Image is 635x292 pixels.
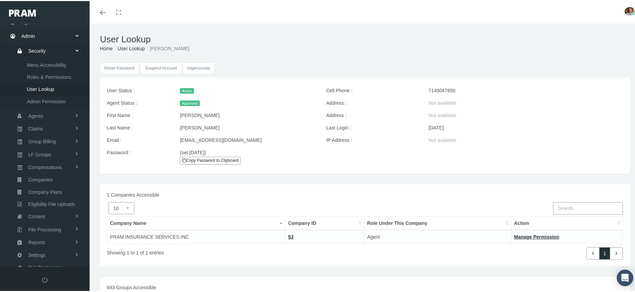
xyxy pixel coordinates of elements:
[429,99,457,105] span: Not available
[321,108,423,121] label: Address :
[102,96,175,108] label: Agent Status :
[321,96,423,108] label: Address :
[28,210,45,221] span: Content
[28,197,75,209] span: Eligibility File Uploads
[175,145,266,166] div: (set [DATE])
[321,83,423,96] label: Cell Phone :
[140,62,181,73] button: Suspend Account
[28,160,62,172] span: Compensations
[102,145,175,166] label: Password :
[28,248,46,260] span: Settings
[102,108,175,121] label: First Name :
[364,229,511,243] td: Agent
[599,246,610,259] a: 1
[625,6,635,14] img: S_Profile_Picture_15241.jpg
[102,190,628,198] div: 1 Companies Accessible
[514,233,560,239] a: Manage Permission
[27,70,71,82] span: Roles & Permissions
[100,62,139,73] button: Reset Password
[180,156,240,164] a: Copy Password to Clipboard
[102,133,175,145] label: Email :
[28,109,43,121] span: Agents
[28,261,63,272] span: PHI Disclosures
[27,82,54,94] span: User Lookup
[180,100,200,105] span: Approved
[27,95,66,106] span: Admin Permission
[321,121,423,133] label: Last Login :
[28,148,51,159] span: LF Groups
[429,136,457,142] span: Not available
[21,29,35,42] span: Admin
[145,44,190,51] li: [PERSON_NAME]
[117,45,145,50] a: User Lookup
[180,87,194,93] span: Active
[175,133,321,145] div: [EMAIL_ADDRESS][DOMAIN_NAME]
[288,233,294,239] a: 53
[28,44,46,56] span: Security
[107,229,285,243] td: PRAM INSURANCE SERVICES INC
[28,135,56,146] span: Group Billing
[107,215,285,229] th: Company Name: activate to sort column descending
[9,9,36,15] img: PRAM_20_x_78.png
[553,201,623,213] input: Search..
[175,108,321,121] div: [PERSON_NAME]
[28,173,53,185] span: Companies
[102,83,175,96] label: User Status :
[28,236,45,247] span: Reports
[100,45,113,50] a: Home
[429,112,457,117] span: Not available
[27,58,66,70] span: Menu Accessibility
[100,33,630,44] h1: User Lookup
[102,121,175,133] label: Last Name :
[617,269,633,285] div: Open Intercom Messenger
[423,121,628,133] div: [DATE]
[175,121,321,133] div: [PERSON_NAME]
[321,133,423,145] label: IP Address :
[107,283,156,290] label: 693 Groups Accessible
[28,185,62,197] span: Company Plans
[364,215,511,229] th: Role Under This Company: activate to sort column ascending
[511,215,623,229] th: Action: activate to sort column ascending
[423,83,628,96] div: 7149047850
[285,215,364,229] th: Company ID: activate to sort column ascending
[28,122,43,134] span: Claims
[28,223,61,234] span: File Processing
[183,62,215,73] input: Impersonate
